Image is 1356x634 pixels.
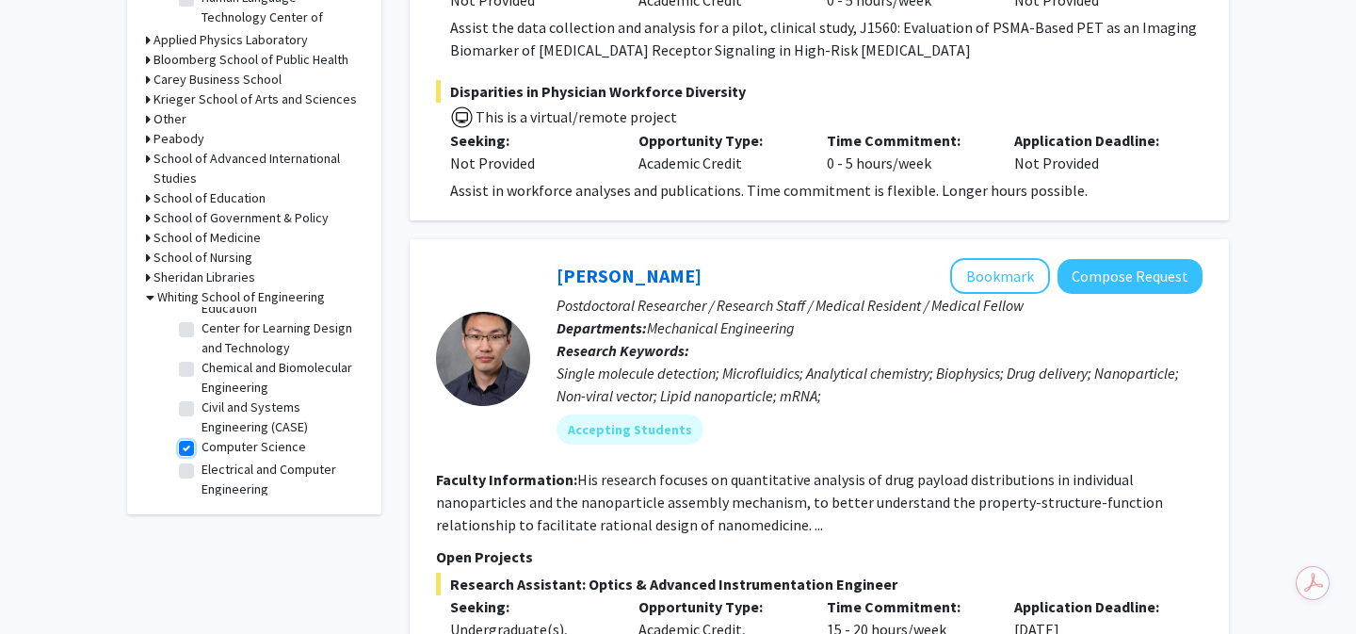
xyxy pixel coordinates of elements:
span: Disparities in Physician Workforce Diversity [436,80,1203,103]
p: Application Deadline: [1014,595,1174,618]
h3: Krieger School of Arts and Sciences [153,89,357,109]
div: 0 - 5 hours/week [813,129,1001,174]
b: Departments: [557,318,647,337]
div: Academic Credit [624,129,813,174]
p: Opportunity Type: [638,129,799,152]
h3: Peabody [153,129,204,149]
h3: Applied Physics Laboratory [153,30,308,50]
span: Mechanical Engineering [647,318,795,337]
span: This is a virtual/remote project [474,107,677,126]
p: Seeking: [450,595,610,618]
button: Compose Request to Sixuan Li [1057,259,1203,294]
mat-chip: Accepting Students [557,415,703,445]
h3: Bloomberg School of Public Health [153,50,348,70]
h3: Carey Business School [153,70,282,89]
label: Chemical and Biomolecular Engineering [202,358,358,398]
iframe: Chat [14,549,80,620]
p: Application Deadline: [1014,129,1174,152]
div: Not Provided [450,152,610,174]
p: Time Commitment: [827,129,987,152]
h3: School of Education [153,188,266,208]
h3: School of Medicine [153,228,261,248]
div: Assist the data collection and analysis for a pilot, clinical study, J1560: Evaluation of PSMA-Ba... [450,16,1203,61]
h3: School of Nursing [153,248,252,268]
p: Seeking: [450,129,610,152]
button: Add Sixuan Li to Bookmarks [950,258,1050,294]
h3: School of Advanced International Studies [153,149,363,188]
div: Assist in workforce analyses and publications. Time commitment is flexible. Longer hours possible. [450,179,1203,202]
label: Computer Science [202,437,306,457]
fg-read-more: His research focuses on quantitative analysis of drug payload distributions in individual nanopar... [436,470,1163,534]
p: Time Commitment: [827,595,987,618]
p: Opportunity Type: [638,595,799,618]
p: Open Projects [436,545,1203,568]
h3: School of Government & Policy [153,208,329,228]
h3: Whiting School of Engineering [157,287,325,307]
label: Center for Learning Design and Technology [202,318,358,358]
label: Civil and Systems Engineering (CASE) [202,398,358,437]
div: Not Provided [1000,129,1188,174]
p: Postdoctoral Researcher / Research Staff / Medical Resident / Medical Fellow [557,294,1203,317]
a: [PERSON_NAME] [557,264,702,287]
label: Electrical and Computer Engineering [202,460,358,499]
b: Faculty Information: [436,470,577,489]
h3: Sheridan Libraries [153,268,255,287]
span: Research Assistant: Optics & Advanced Instrumentation Engineer [436,573,1203,595]
b: Research Keywords: [557,341,689,360]
h3: Other [153,109,186,129]
div: Single molecule detection; Microfluidics; Analytical chemistry; Biophysics; Drug delivery; Nanopa... [557,362,1203,407]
